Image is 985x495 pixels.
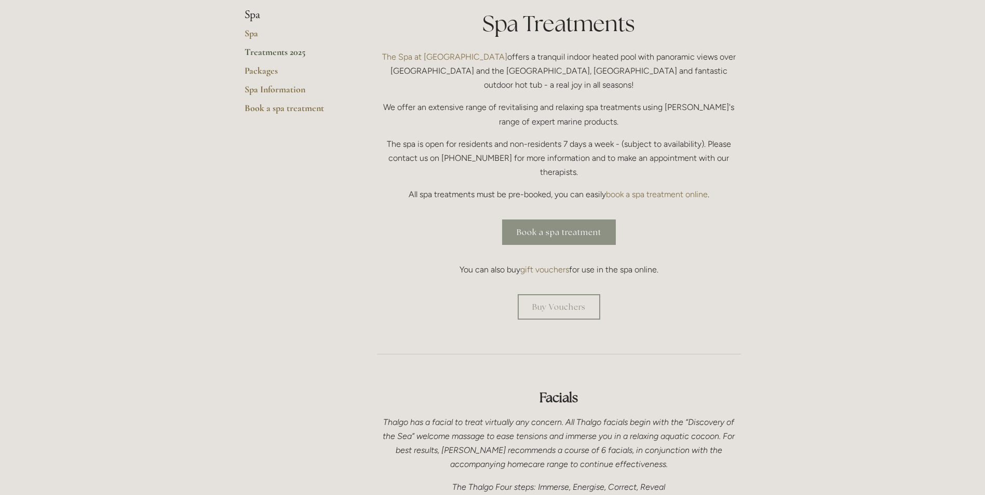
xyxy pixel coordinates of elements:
h1: Spa Treatments [377,8,741,39]
strong: Facials [539,389,578,406]
a: Treatments 2025 [245,46,344,65]
a: The Spa at [GEOGRAPHIC_DATA] [382,52,507,62]
a: gift vouchers [520,265,569,274]
a: Packages [245,65,344,84]
a: Spa Information [245,84,344,102]
a: Book a spa treatment [502,219,616,245]
a: Spa [245,27,344,46]
p: offers a tranquil indoor heated pool with panoramic views over [GEOGRAPHIC_DATA] and the [GEOGRAP... [377,50,741,92]
p: All spa treatments must be pre-booked, you can easily . [377,187,741,201]
a: book a spa treatment online [606,189,708,199]
a: Book a spa treatment [245,102,344,121]
em: Thalgo has a facial to treat virtually any concern. All Thalgo facials begin with the “Discovery ... [383,417,737,470]
p: You can also buy for use in the spa online. [377,263,741,277]
em: The Thalgo Four steps: Immerse, Energise, Correct, Reveal [452,482,665,492]
li: Spa [245,8,344,22]
p: The spa is open for residents and non-residents 7 days a week - (subject to availability). Please... [377,137,741,180]
a: Buy Vouchers [518,294,600,320]
p: We offer an extensive range of revitalising and relaxing spa treatments using [PERSON_NAME]'s ran... [377,100,741,128]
